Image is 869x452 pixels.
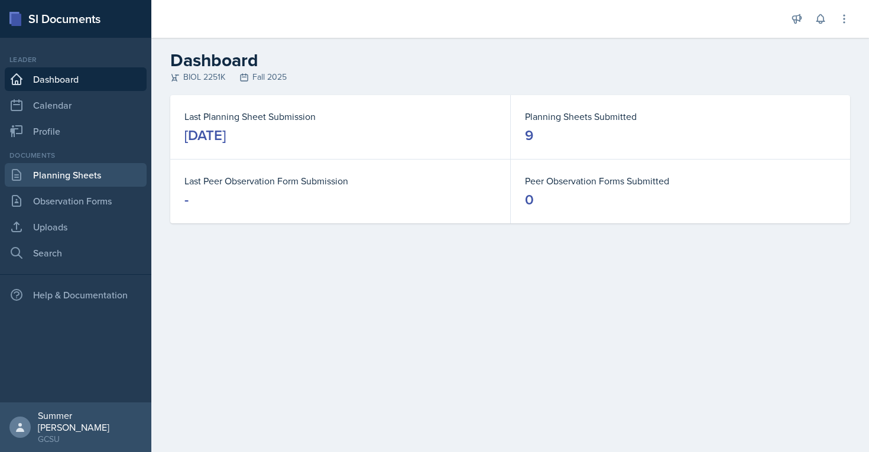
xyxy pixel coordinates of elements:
div: 9 [525,126,533,145]
div: Documents [5,150,147,161]
dt: Planning Sheets Submitted [525,109,836,123]
h2: Dashboard [170,50,850,71]
div: Leader [5,54,147,65]
dt: Last Planning Sheet Submission [184,109,496,123]
div: 0 [525,190,534,209]
a: Dashboard [5,67,147,91]
a: Calendar [5,93,147,117]
a: Search [5,241,147,265]
div: BIOL 2251K Fall 2025 [170,71,850,83]
div: - [184,190,189,209]
a: Observation Forms [5,189,147,213]
a: Planning Sheets [5,163,147,187]
div: GCSU [38,433,142,445]
a: Uploads [5,215,147,239]
div: Summer [PERSON_NAME] [38,409,142,433]
div: Help & Documentation [5,283,147,307]
dt: Peer Observation Forms Submitted [525,174,836,188]
div: [DATE] [184,126,226,145]
a: Profile [5,119,147,143]
dt: Last Peer Observation Form Submission [184,174,496,188]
